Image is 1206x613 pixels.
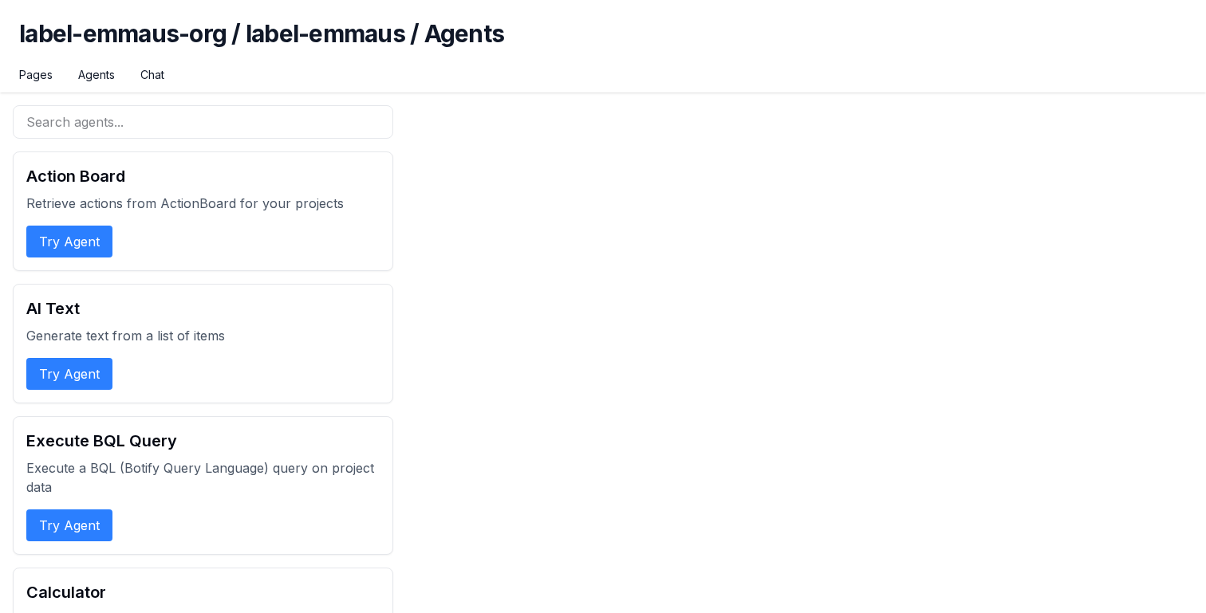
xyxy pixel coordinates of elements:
[13,105,393,139] input: Search agents...
[140,67,164,83] a: Chat
[26,358,112,390] button: Try Agent
[26,226,112,257] button: Try Agent
[26,194,380,213] p: Retrieve actions from ActionBoard for your projects
[26,297,380,320] h2: AI Text
[78,67,115,83] a: Agents
[26,430,380,452] h2: Execute BQL Query
[26,165,380,187] h2: Action Board
[19,67,53,83] a: Pages
[19,19,1187,67] h1: label-emmaus-org / label-emmaus / Agents
[26,326,380,345] p: Generate text from a list of items
[26,509,112,541] button: Try Agent
[26,581,380,603] h2: Calculator
[26,458,380,497] p: Execute a BQL (Botify Query Language) query on project data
